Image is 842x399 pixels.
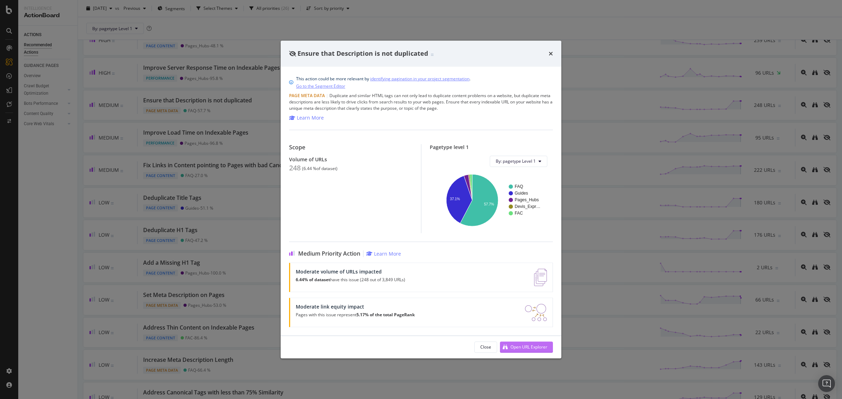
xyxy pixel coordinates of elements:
[430,144,553,150] div: Pagetype level 1
[431,54,434,56] img: Equal
[490,156,547,167] button: By: pagetype Level 1
[289,114,324,121] a: Learn More
[366,250,401,257] a: Learn More
[496,158,536,164] span: By: pagetype Level 1
[289,75,553,90] div: info banner
[289,144,413,151] div: Scope
[515,211,523,216] text: FAC
[298,49,428,58] span: Ensure that Description is not duplicated
[296,304,415,310] div: Moderate link equity impact
[289,93,553,111] div: Duplicate and similar HTML tags can not only lead to duplicate content problems on a website, but...
[515,191,528,196] text: Guides
[289,93,325,99] span: Page Meta Data
[326,93,328,99] span: |
[450,197,460,201] text: 37.1%
[298,250,360,257] span: Medium Priority Action
[296,312,415,317] p: Pages with this issue represent
[515,184,523,189] text: FAQ
[484,202,494,206] text: 57.7%
[296,277,330,283] strong: 6.44% of dataset
[289,164,301,172] div: 248
[289,156,413,162] div: Volume of URLs
[356,312,415,318] strong: 5.17% of the total PageRank
[297,114,324,121] div: Learn More
[296,269,405,275] div: Moderate volume of URLs impacted
[818,375,835,392] div: Open Intercom Messenger
[435,173,547,228] svg: A chart.
[474,341,497,353] button: Close
[525,304,547,321] img: DDxVyA23.png
[480,344,491,350] div: Close
[302,166,338,171] div: ( 6.44 % of dataset )
[296,82,345,90] a: Go to the Segment Editor
[515,197,539,202] text: Pages_Hubs
[534,269,547,286] img: e5DMFwAAAABJRU5ErkJggg==
[374,250,401,257] div: Learn More
[281,41,561,358] div: modal
[549,49,553,58] div: times
[296,277,405,282] p: have this issue (248 out of 3,849 URLs)
[289,51,296,56] div: eye-slash
[515,204,540,209] text: Devis_Expr…
[500,341,553,353] button: Open URL Explorer
[296,75,470,90] div: This action could be more relevant by .
[370,75,469,82] a: identifying pagination in your project segmentation
[510,344,547,350] div: Open URL Explorer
